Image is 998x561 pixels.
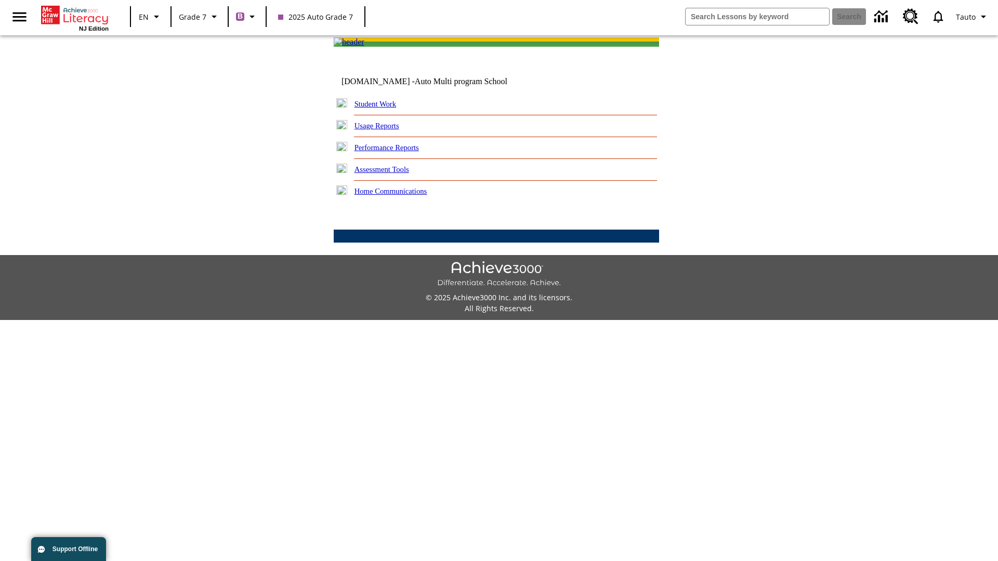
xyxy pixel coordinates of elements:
a: Data Center [868,3,897,31]
span: Grade 7 [179,11,206,22]
img: plus.gif [336,98,347,108]
a: Student Work [354,100,396,108]
a: Performance Reports [354,143,419,152]
td: [DOMAIN_NAME] - [342,77,533,86]
div: Home [41,4,109,32]
span: Support Offline [52,545,98,553]
button: Profile/Settings [952,7,994,26]
button: Support Offline [31,537,106,561]
span: B [238,10,243,23]
span: Tauto [956,11,976,22]
nobr: Auto Multi program School [415,77,507,86]
input: search field [686,8,829,25]
a: Resource Center, Will open in new tab [897,3,925,31]
a: Assessment Tools [354,165,409,173]
span: EN [139,11,149,22]
img: plus.gif [336,164,347,173]
button: Grade: Grade 7, Select a grade [175,7,225,26]
img: plus.gif [336,185,347,195]
img: Achieve3000 Differentiate Accelerate Achieve [437,261,561,288]
img: plus.gif [336,142,347,151]
a: Notifications [925,3,952,30]
span: 2025 Auto Grade 7 [278,11,353,22]
a: Home Communications [354,187,427,195]
button: Boost Class color is purple. Change class color [232,7,262,26]
img: plus.gif [336,120,347,129]
img: header [334,37,364,47]
button: Language: EN, Select a language [134,7,167,26]
a: Usage Reports [354,122,399,130]
button: Open side menu [4,2,35,32]
span: NJ Edition [79,25,109,32]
